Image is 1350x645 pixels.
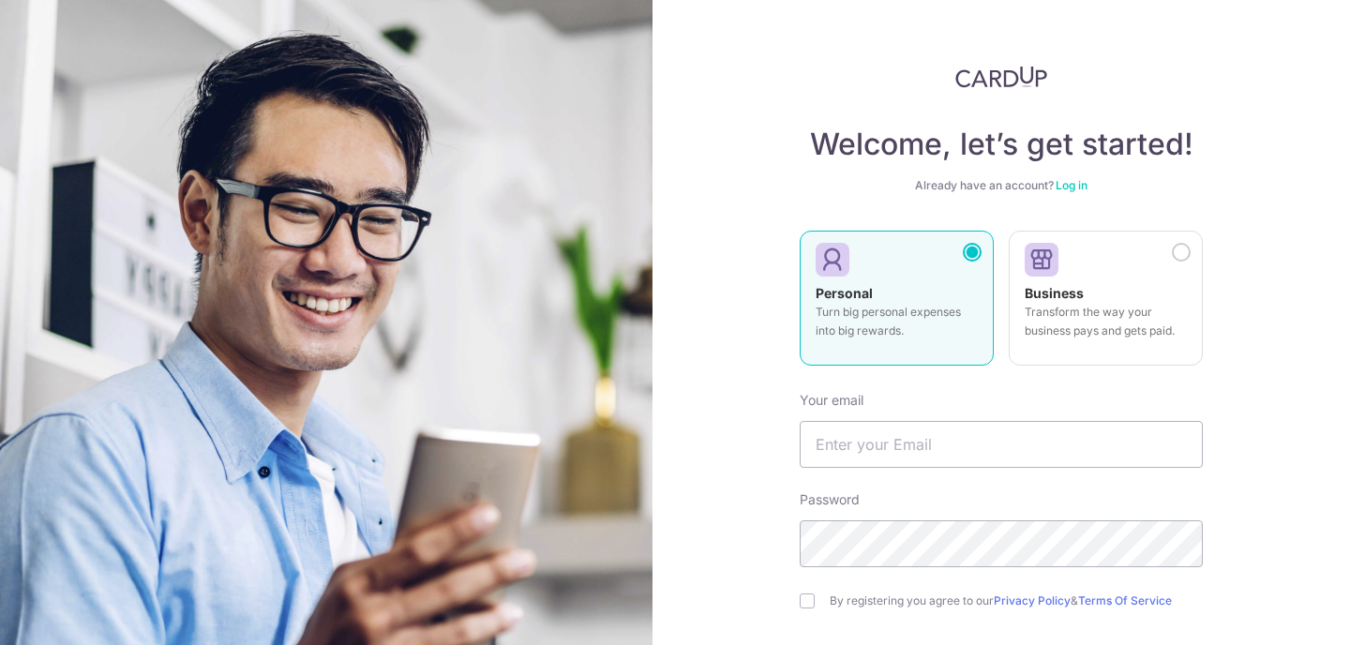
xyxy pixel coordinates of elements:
[1078,593,1172,607] a: Terms Of Service
[994,593,1071,607] a: Privacy Policy
[1056,178,1087,192] a: Log in
[1025,303,1187,340] p: Transform the way your business pays and gets paid.
[816,303,978,340] p: Turn big personal expenses into big rewards.
[1009,231,1203,377] a: Business Transform the way your business pays and gets paid.
[800,421,1203,468] input: Enter your Email
[800,391,863,410] label: Your email
[800,490,860,509] label: Password
[955,66,1047,88] img: CardUp Logo
[800,126,1203,163] h4: Welcome, let’s get started!
[830,593,1203,608] label: By registering you agree to our &
[1025,285,1084,301] strong: Business
[800,178,1203,193] div: Already have an account?
[816,285,873,301] strong: Personal
[800,231,994,377] a: Personal Turn big personal expenses into big rewards.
